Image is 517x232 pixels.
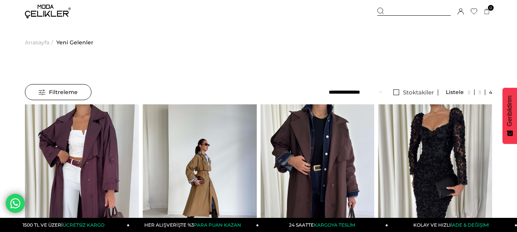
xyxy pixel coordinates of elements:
span: Stoktakiler [403,89,434,96]
span: KARGOYA TESLİM [314,222,355,228]
img: logo [25,5,71,18]
span: Filtreleme [39,84,78,100]
span: ÜCRETSİZ KARGO [63,222,104,228]
a: 24 SAATTEKARGOYA TESLİM [259,218,388,232]
span: İADE & DEĞİŞİM! [451,222,489,228]
a: 0 [484,9,490,15]
a: Anasayfa [25,23,49,62]
a: HER ALIŞVERİŞTE %3PARA PUAN KAZAN [130,218,259,232]
button: Geribildirim - Show survey [502,88,517,144]
a: Stoktakiler [390,89,438,96]
span: 0 [488,5,494,11]
li: > [25,23,55,62]
span: Geribildirim [506,96,513,127]
a: Yeni Gelenler [56,23,93,62]
a: 1500 TL VE ÜZERİÜCRETSİZ KARGO [0,218,130,232]
span: PARA PUAN KAZAN [194,222,241,228]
